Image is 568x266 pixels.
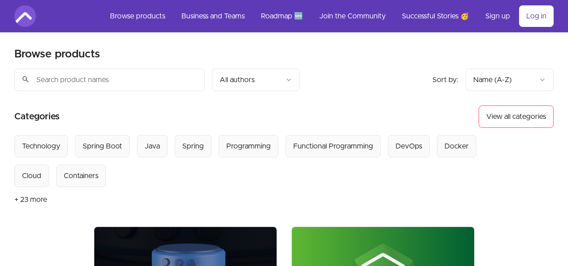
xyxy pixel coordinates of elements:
a: Roadmap 🆕 [254,5,310,27]
button: Filter by author [212,69,300,91]
div: Functional Programming [293,141,373,152]
a: Successful Stories 🥳 [395,5,476,27]
nav: Main [103,5,554,27]
a: Sign up [478,5,517,27]
a: Business and Teams [174,5,252,27]
a: Log in [519,5,554,27]
button: Product sort options [466,69,554,91]
h2: Browse products [14,47,100,61]
div: Containers [64,170,98,181]
div: DevOps [396,141,422,152]
button: View all categories [479,105,554,128]
div: Spring Boot [83,141,122,152]
div: Java [145,141,160,152]
span: Sort by: [432,76,458,83]
img: Amigoscode logo [14,5,36,27]
div: Docker [445,141,469,152]
a: Join the Community [312,5,393,27]
div: Spring [182,141,204,152]
div: Programming [226,141,271,152]
div: Technology [22,141,60,152]
div: Cloud [22,170,41,181]
span: search [22,73,30,86]
button: + 23 more [14,187,47,212]
h2: Categories [14,105,60,128]
input: Search product names [14,69,205,91]
a: Browse products [103,5,172,27]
